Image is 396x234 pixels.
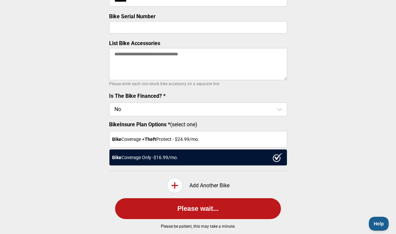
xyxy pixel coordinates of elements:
img: ux1sgP1Haf775SAghJI38DyDlYP+32lKFAAAAAElFTkSuQmCC [273,153,283,162]
strong: Bike [112,137,121,142]
div: Add Another Bike [109,178,287,193]
label: (select one) [109,121,287,128]
div: Coverage Only - $16.99 /mo. [109,149,287,166]
strong: Bike [112,155,121,160]
iframe: Toggle Customer Support [369,217,389,231]
strong: BikeInsure Plan Options * [109,121,170,128]
strong: Theft [145,137,156,142]
label: Bike Serial Number [109,13,156,20]
div: Coverage + Protect - $ 24.99 /mo. [109,131,287,147]
p: Please enter each non-stock bike accessory on a separate line [109,80,287,88]
label: List Bike Accessories [109,40,160,46]
label: Is The Bike Financed? * [109,93,165,99]
p: Please be patient, this may take a minute. [99,224,297,229]
button: Please wait... [115,198,281,219]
